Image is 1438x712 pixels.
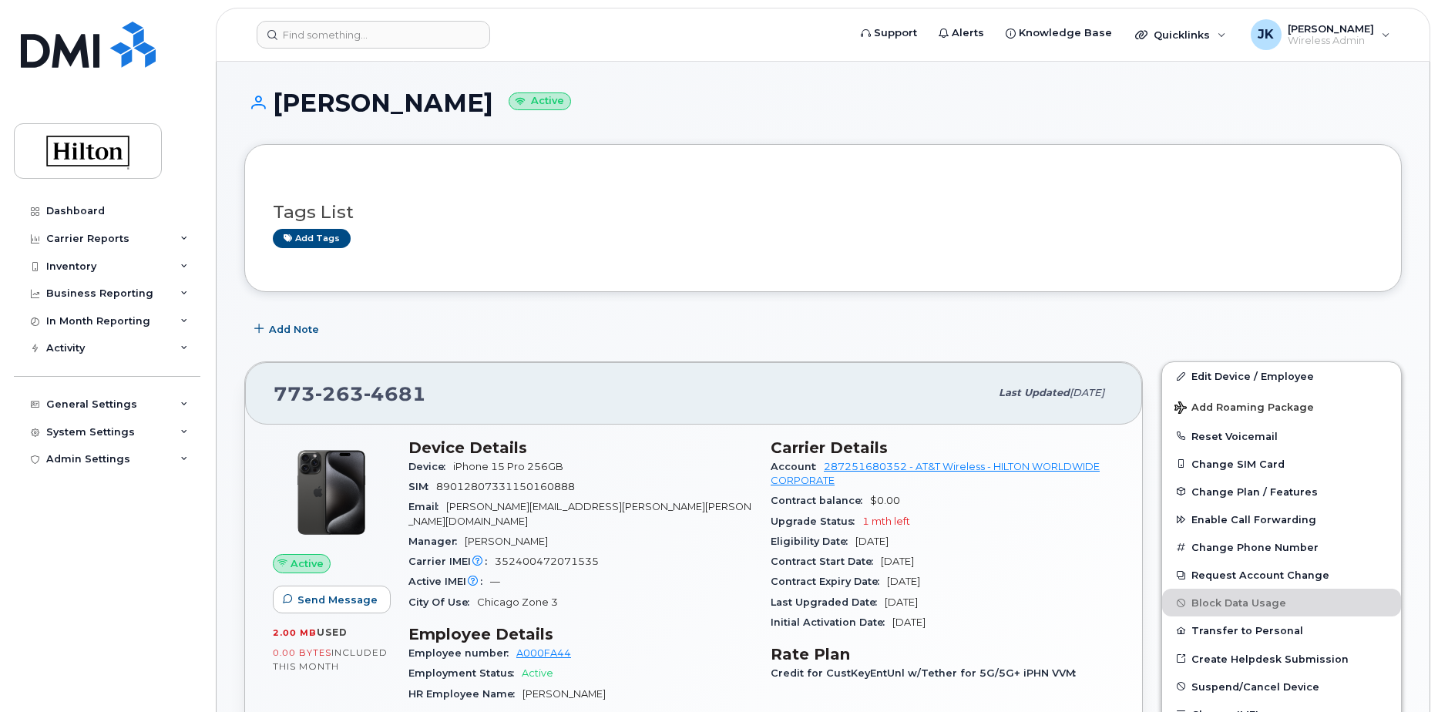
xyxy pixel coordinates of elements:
button: Add Roaming Package [1162,391,1401,422]
span: 2.00 MB [273,627,317,638]
span: [DATE] [855,536,889,547]
span: Contract balance [771,495,870,506]
button: Change Plan / Features [1162,478,1401,505]
span: Employee number [408,647,516,659]
span: Active IMEI [408,576,490,587]
span: Suspend/Cancel Device [1191,680,1319,692]
iframe: Messenger Launcher [1371,645,1426,700]
h1: [PERSON_NAME] [244,89,1402,116]
a: Edit Device / Employee [1162,362,1401,390]
button: Suspend/Cancel Device [1162,673,1401,700]
span: SIM [408,481,436,492]
span: 89012807331150160888 [436,481,575,492]
h3: Tags List [273,203,1373,222]
button: Add Note [244,315,332,343]
span: 1 mth left [862,516,910,527]
span: Carrier IMEI [408,556,495,567]
span: Employment Status [408,667,522,679]
a: Add tags [273,229,351,248]
span: Send Message [297,593,378,607]
span: [DATE] [1070,387,1104,398]
span: Eligibility Date [771,536,855,547]
button: Change Phone Number [1162,533,1401,561]
span: Contract Expiry Date [771,576,887,587]
span: Add Roaming Package [1174,401,1314,416]
h3: Employee Details [408,625,752,643]
span: Device [408,461,453,472]
a: 287251680352 - AT&T Wireless - HILTON WORLDWIDE CORPORATE [771,461,1100,486]
span: City Of Use [408,596,477,608]
span: Contract Start Date [771,556,881,567]
span: Change Plan / Features [1191,485,1318,497]
img: iPhone_15_Pro_Black.png [285,446,378,539]
a: A000FA44 [516,647,571,659]
span: Credit for CustKeyEntUnl w/Tether for 5G/5G+ iPHN VVM [771,667,1084,679]
span: Active [522,667,553,679]
h3: Device Details [408,438,752,457]
span: Active [291,556,324,571]
span: Account [771,461,824,472]
button: Transfer to Personal [1162,616,1401,644]
button: Block Data Usage [1162,589,1401,616]
span: — [490,576,500,587]
span: [DATE] [892,616,926,628]
button: Request Account Change [1162,561,1401,589]
a: Create Helpdesk Submission [1162,645,1401,673]
span: 4681 [364,382,426,405]
span: Last Upgraded Date [771,596,885,608]
span: HR Employee Name [408,688,522,700]
span: iPhone 15 Pro 256GB [453,461,563,472]
span: 0.00 Bytes [273,647,331,658]
span: Add Note [269,322,319,337]
small: Active [509,92,571,110]
span: Upgrade Status [771,516,862,527]
span: Initial Activation Date [771,616,892,628]
span: 263 [315,382,364,405]
span: [DATE] [881,556,914,567]
span: [PERSON_NAME][EMAIL_ADDRESS][PERSON_NAME][PERSON_NAME][DOMAIN_NAME] [408,501,751,526]
span: Enable Call Forwarding [1191,514,1316,526]
h3: Carrier Details [771,438,1114,457]
span: Email [408,501,446,512]
h3: Rate Plan [771,645,1114,663]
button: Enable Call Forwarding [1162,505,1401,533]
button: Reset Voicemail [1162,422,1401,450]
span: Chicago Zone 3 [477,596,558,608]
span: 773 [274,382,426,405]
span: used [317,626,348,638]
span: $0.00 [870,495,900,506]
span: Last updated [999,387,1070,398]
span: 352400472071535 [495,556,599,567]
span: [DATE] [887,576,920,587]
span: Manager [408,536,465,547]
span: [PERSON_NAME] [465,536,548,547]
span: [DATE] [885,596,918,608]
button: Send Message [273,586,391,613]
button: Change SIM Card [1162,450,1401,478]
span: included this month [273,647,388,672]
span: [PERSON_NAME] [522,688,606,700]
